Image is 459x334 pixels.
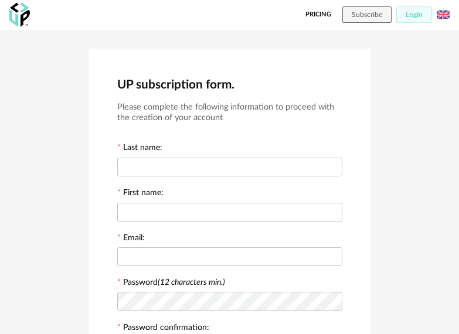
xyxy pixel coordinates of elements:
button: Subscribe [342,6,392,23]
label: Email: [117,234,145,244]
a: Pricing [305,6,331,23]
i: (12 characters min.) [158,278,225,287]
h3: Please complete the following information to proceed with the creation of your account [117,102,342,124]
button: Login [396,6,432,23]
span: Login [406,11,423,18]
h2: UP subscription form. [117,77,342,93]
label: Password [123,278,225,287]
span: Subscribe [352,11,382,18]
label: First name: [117,189,164,199]
img: OXP [9,3,30,27]
label: Last name: [117,144,162,154]
label: Password confirmation: [117,323,209,334]
img: us [437,8,450,21]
